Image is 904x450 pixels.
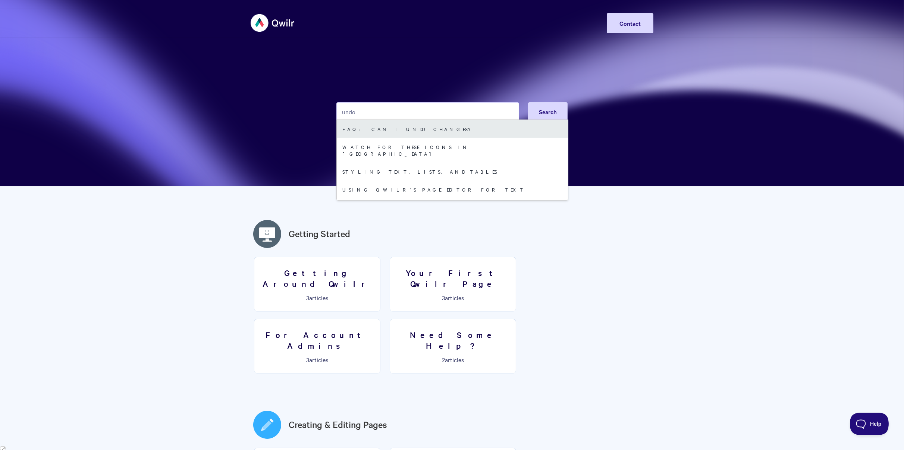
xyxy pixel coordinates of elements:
p: articles [395,356,511,363]
a: Using Qwilr's Page Editor for Text [337,180,568,198]
a: Watch for these icons in [GEOGRAPHIC_DATA] [337,138,568,162]
h3: Getting Around Qwilr [259,267,376,289]
img: Qwilr Help Center [251,9,295,37]
h3: Your First Qwilr Page [395,267,511,289]
iframe: Toggle Customer Support [850,413,889,435]
a: Creating & Editing Pages [289,418,387,431]
span: 2 [442,356,445,364]
a: Styling text, lists, and tables [337,162,568,180]
p: articles [259,356,376,363]
span: 3 [306,294,309,302]
a: Getting Started [289,227,350,240]
span: 3 [306,356,309,364]
a: Getting Around Qwilr 3articles [254,257,380,311]
a: Your First Qwilr Page 3articles [390,257,516,311]
a: For Account Admins 3articles [254,319,380,373]
h3: Need Some Help? [395,329,511,351]
span: Search [539,108,557,116]
input: Search the knowledge base [336,102,519,121]
p: articles [395,294,511,301]
button: Search [528,102,568,121]
h3: For Account Admins [259,329,376,351]
span: 3 [442,294,445,302]
p: articles [259,294,376,301]
a: FAQ: Can I undo changes? [337,120,568,138]
a: Need Some Help? 2articles [390,319,516,373]
a: Contact [607,13,653,33]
